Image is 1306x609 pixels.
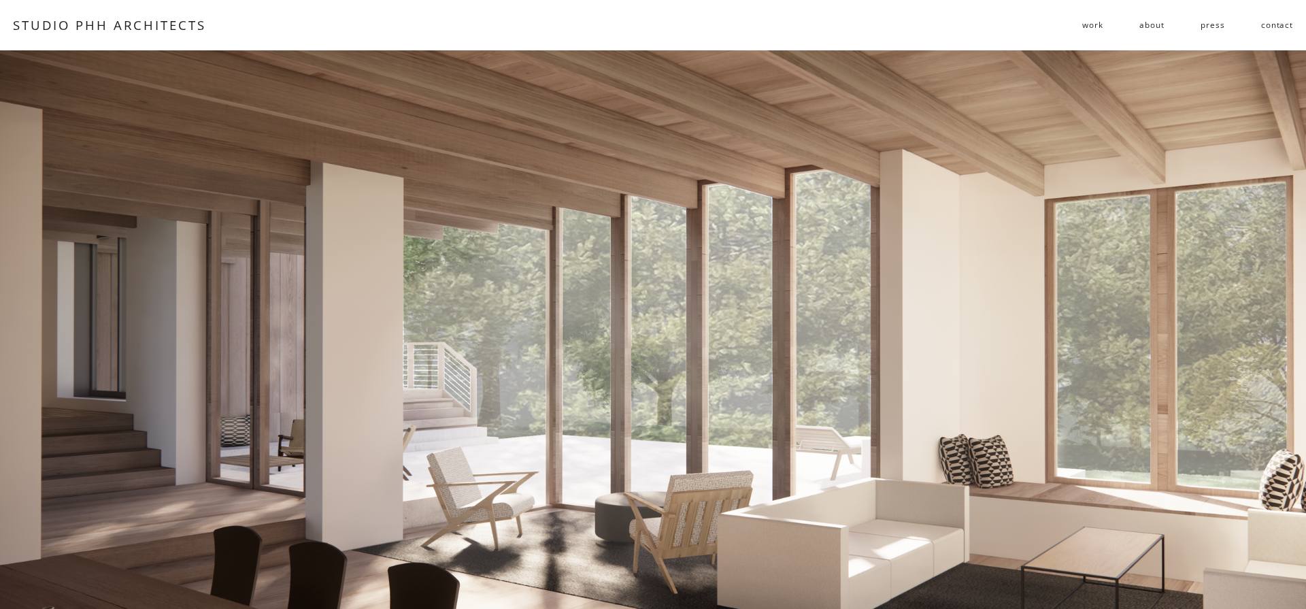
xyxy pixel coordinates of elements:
[1082,14,1103,36] a: folder dropdown
[13,16,206,33] a: STUDIO PHH ARCHITECTS
[1261,14,1293,36] a: contact
[1082,15,1103,35] span: work
[1139,14,1164,36] a: about
[1201,14,1224,36] a: press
